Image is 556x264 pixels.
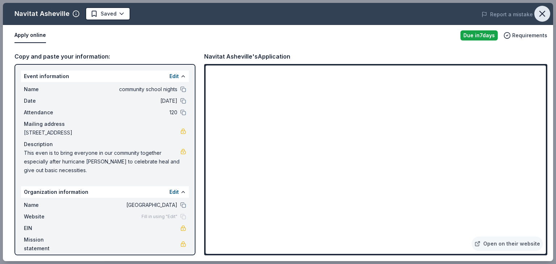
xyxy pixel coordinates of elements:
span: Saved [101,9,117,18]
span: EIN [24,224,72,233]
span: Name [24,85,72,94]
span: Attendance [24,108,72,117]
a: Open on their website [472,237,543,251]
span: Name [24,201,72,209]
span: Date [24,97,72,105]
span: [STREET_ADDRESS] [24,128,180,137]
div: Navitat Asheville's Application [204,52,290,61]
span: Fill in using "Edit" [142,214,177,220]
button: Requirements [504,31,547,40]
span: [DATE] [72,97,177,105]
div: Due in 7 days [460,30,498,41]
span: Website [24,212,72,221]
span: community school nights [72,85,177,94]
button: Saved [85,7,130,20]
span: [GEOGRAPHIC_DATA] [72,201,177,209]
button: Report a mistake [481,10,533,19]
button: Edit [169,188,179,196]
button: Edit [169,72,179,81]
span: 120 [72,108,177,117]
div: Description [24,140,186,149]
button: Apply online [14,28,46,43]
div: Mailing address [24,120,186,128]
div: Event information [21,71,189,82]
div: Navitat Asheville [14,8,69,20]
span: Requirements [512,31,547,40]
span: This even is to bring everyone in our community together especially after hurricane [PERSON_NAME]... [24,149,180,175]
div: Organization information [21,186,189,198]
span: Mission statement [24,235,72,253]
div: Copy and paste your information: [14,52,195,61]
